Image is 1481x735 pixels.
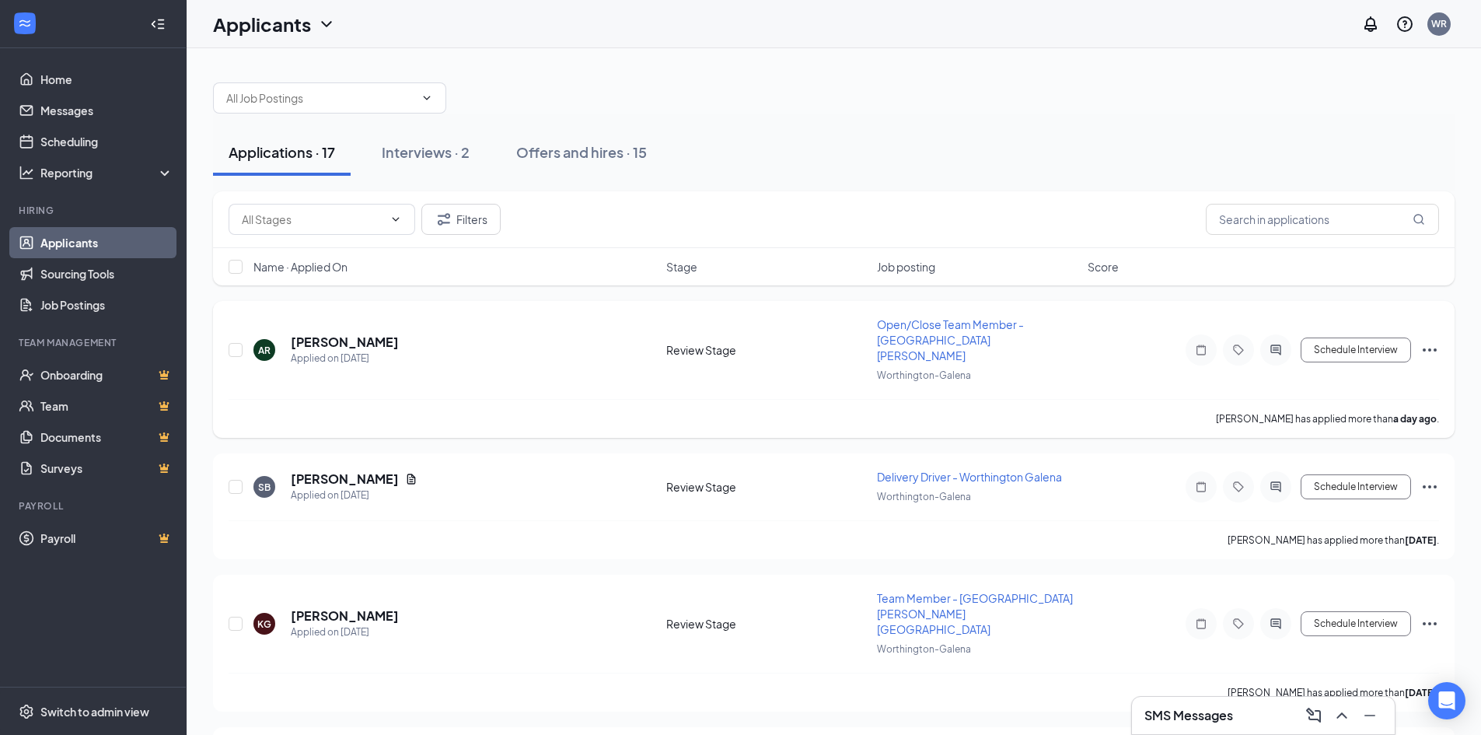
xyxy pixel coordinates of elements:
[258,481,271,494] div: SB
[40,165,174,180] div: Reporting
[1431,17,1447,30] div: WR
[389,213,402,226] svg: ChevronDown
[40,289,173,320] a: Job Postings
[1333,706,1351,725] svg: ChevronUp
[1413,213,1425,226] svg: MagnifyingGlass
[1420,341,1439,359] svg: Ellipses
[1420,614,1439,633] svg: Ellipses
[1361,15,1380,33] svg: Notifications
[242,211,383,228] input: All Stages
[229,142,335,162] div: Applications · 17
[291,625,399,640] div: Applied on [DATE]
[1305,706,1323,725] svg: ComposeMessage
[291,471,399,488] h5: [PERSON_NAME]
[877,369,971,381] span: Worthington-Galena
[213,11,311,37] h1: Applicants
[17,16,33,31] svg: WorkstreamLogo
[666,342,868,358] div: Review Stage
[19,204,170,217] div: Hiring
[1301,611,1411,636] button: Schedule Interview
[291,334,399,351] h5: [PERSON_NAME]
[421,204,501,235] button: Filter Filters
[1266,344,1285,356] svg: ActiveChat
[1420,478,1439,496] svg: Ellipses
[1229,344,1248,356] svg: Tag
[150,16,166,32] svg: Collapse
[1393,413,1437,425] b: a day ago
[382,142,470,162] div: Interviews · 2
[421,92,433,104] svg: ChevronDown
[40,453,173,484] a: SurveysCrown
[40,390,173,422] a: TeamCrown
[1266,481,1285,493] svg: ActiveChat
[226,89,414,107] input: All Job Postings
[1228,534,1439,547] p: [PERSON_NAME] has applied more than .
[40,359,173,390] a: OnboardingCrown
[40,64,173,95] a: Home
[40,126,173,157] a: Scheduling
[435,210,453,229] svg: Filter
[253,259,348,275] span: Name · Applied On
[1144,707,1233,724] h3: SMS Messages
[1229,618,1248,630] svg: Tag
[291,351,399,366] div: Applied on [DATE]
[1088,259,1119,275] span: Score
[317,15,336,33] svg: ChevronDown
[405,473,417,485] svg: Document
[291,488,417,503] div: Applied on [DATE]
[877,470,1062,484] span: Delivery Driver - Worthington Galena
[1192,481,1210,493] svg: Note
[666,259,697,275] span: Stage
[40,258,173,289] a: Sourcing Tools
[877,491,971,502] span: Worthington-Galena
[1405,687,1437,698] b: [DATE]
[40,227,173,258] a: Applicants
[1206,204,1439,235] input: Search in applications
[19,704,34,719] svg: Settings
[40,523,173,554] a: PayrollCrown
[1301,703,1326,728] button: ComposeMessage
[1395,15,1414,33] svg: QuestionInfo
[291,607,399,625] h5: [PERSON_NAME]
[516,142,647,162] div: Offers and hires · 15
[1228,686,1439,699] p: [PERSON_NAME] has applied more than .
[1192,618,1210,630] svg: Note
[1360,706,1379,725] svg: Minimize
[40,95,173,126] a: Messages
[40,422,173,453] a: DocumentsCrown
[1192,344,1210,356] svg: Note
[19,499,170,513] div: Payroll
[666,616,868,632] div: Review Stage
[1229,481,1248,493] svg: Tag
[1301,338,1411,362] button: Schedule Interview
[40,704,149,719] div: Switch to admin view
[877,591,1073,636] span: Team Member - [GEOGRAPHIC_DATA][PERSON_NAME][GEOGRAPHIC_DATA]
[1428,682,1465,719] div: Open Intercom Messenger
[877,643,971,655] span: Worthington-Galena
[257,618,271,631] div: KG
[877,259,935,275] span: Job posting
[1357,703,1382,728] button: Minimize
[1329,703,1354,728] button: ChevronUp
[258,344,271,357] div: AR
[1266,618,1285,630] svg: ActiveChat
[1405,534,1437,546] b: [DATE]
[1301,474,1411,499] button: Schedule Interview
[19,165,34,180] svg: Analysis
[877,317,1024,362] span: Open/Close Team Member - [GEOGRAPHIC_DATA][PERSON_NAME]
[666,479,868,495] div: Review Stage
[1216,412,1439,425] p: [PERSON_NAME] has applied more than .
[19,336,170,349] div: Team Management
